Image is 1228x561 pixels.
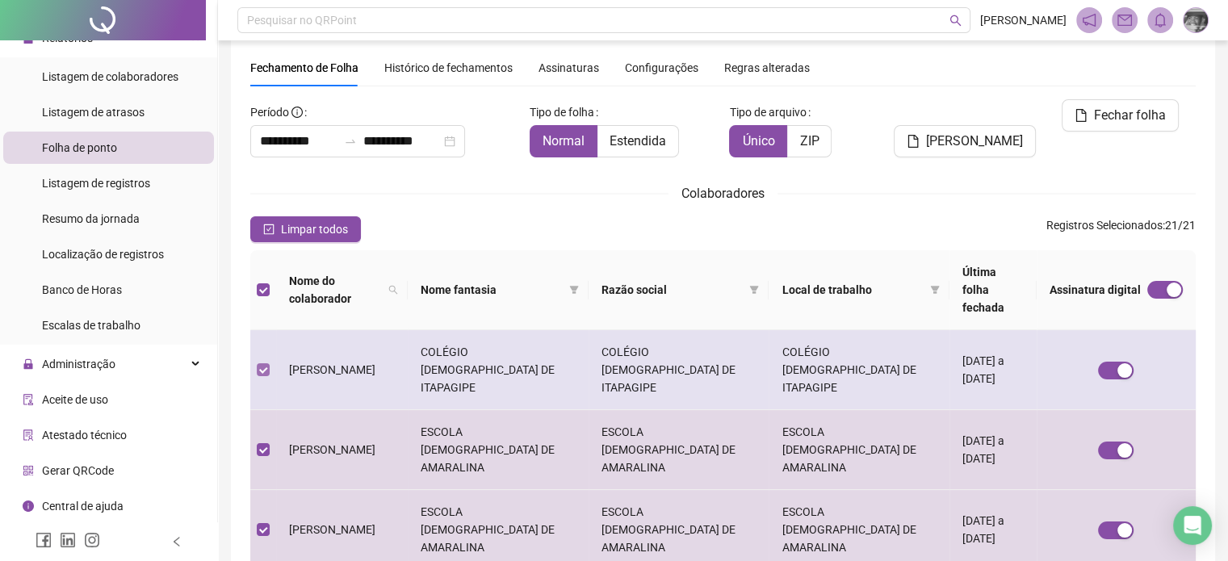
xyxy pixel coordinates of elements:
[344,135,357,148] span: swap-right
[543,133,585,149] span: Normal
[610,133,666,149] span: Estendida
[749,285,759,295] span: filter
[289,363,375,376] span: [PERSON_NAME]
[1184,8,1208,32] img: 19153
[42,106,145,119] span: Listagem de atrasos
[980,11,1067,29] span: [PERSON_NAME]
[42,393,108,406] span: Aceite de uso
[384,61,513,74] span: Histórico de fechamentos
[949,15,962,27] span: search
[927,278,943,302] span: filter
[589,330,769,410] td: COLÉGIO [DEMOGRAPHIC_DATA] DE ITAPAGIPE
[742,133,774,149] span: Único
[625,62,698,73] span: Configurações
[250,106,289,119] span: Período
[1046,216,1196,242] span: : 21 / 21
[388,285,398,295] span: search
[289,443,375,456] span: [PERSON_NAME]
[1117,13,1132,27] span: mail
[907,135,920,148] span: file
[42,358,115,371] span: Administração
[569,285,579,295] span: filter
[344,135,357,148] span: to
[250,61,358,74] span: Fechamento de Folha
[769,410,949,490] td: ESCOLA [DEMOGRAPHIC_DATA] DE AMARALINA
[589,410,769,490] td: ESCOLA [DEMOGRAPHIC_DATA] DE AMARALINA
[42,500,124,513] span: Central de ajuda
[385,269,401,311] span: search
[729,103,806,121] span: Tipo de arquivo
[84,532,100,548] span: instagram
[799,133,819,149] span: ZIP
[36,532,52,548] span: facebook
[539,62,599,73] span: Assinaturas
[894,125,1036,157] button: [PERSON_NAME]
[566,278,582,302] span: filter
[23,500,34,512] span: info-circle
[1153,13,1167,27] span: bell
[263,224,275,235] span: check-square
[926,132,1023,151] span: [PERSON_NAME]
[42,212,140,225] span: Resumo da jornada
[291,107,303,118] span: info-circle
[1173,506,1212,545] div: Open Intercom Messenger
[782,281,924,299] span: Local de trabalho
[949,330,1037,410] td: [DATE] a [DATE]
[408,330,589,410] td: COLÉGIO [DEMOGRAPHIC_DATA] DE ITAPAGIPE
[23,465,34,476] span: qrcode
[1046,219,1163,232] span: Registros Selecionados
[23,394,34,405] span: audit
[949,410,1037,490] td: [DATE] a [DATE]
[250,216,361,242] button: Limpar todos
[1062,99,1179,132] button: Fechar folha
[42,177,150,190] span: Listagem de registros
[23,429,34,441] span: solution
[42,464,114,477] span: Gerar QRCode
[1094,106,1166,125] span: Fechar folha
[930,285,940,295] span: filter
[42,141,117,154] span: Folha de ponto
[23,358,34,370] span: lock
[42,283,122,296] span: Banco de Horas
[289,523,375,536] span: [PERSON_NAME]
[681,186,765,201] span: Colaboradores
[289,272,382,308] span: Nome do colaborador
[171,536,182,547] span: left
[1075,109,1088,122] span: file
[42,319,140,332] span: Escalas de trabalho
[769,330,949,410] td: COLÉGIO [DEMOGRAPHIC_DATA] DE ITAPAGIPE
[421,281,563,299] span: Nome fantasia
[1082,13,1096,27] span: notification
[530,103,594,121] span: Tipo de folha
[42,248,164,261] span: Localização de registros
[1050,281,1141,299] span: Assinatura digital
[60,532,76,548] span: linkedin
[724,62,810,73] span: Regras alteradas
[746,278,762,302] span: filter
[281,220,348,238] span: Limpar todos
[949,250,1037,330] th: Última folha fechada
[601,281,744,299] span: Razão social
[42,70,178,83] span: Listagem de colaboradores
[42,429,127,442] span: Atestado técnico
[408,410,589,490] td: ESCOLA [DEMOGRAPHIC_DATA] DE AMARALINA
